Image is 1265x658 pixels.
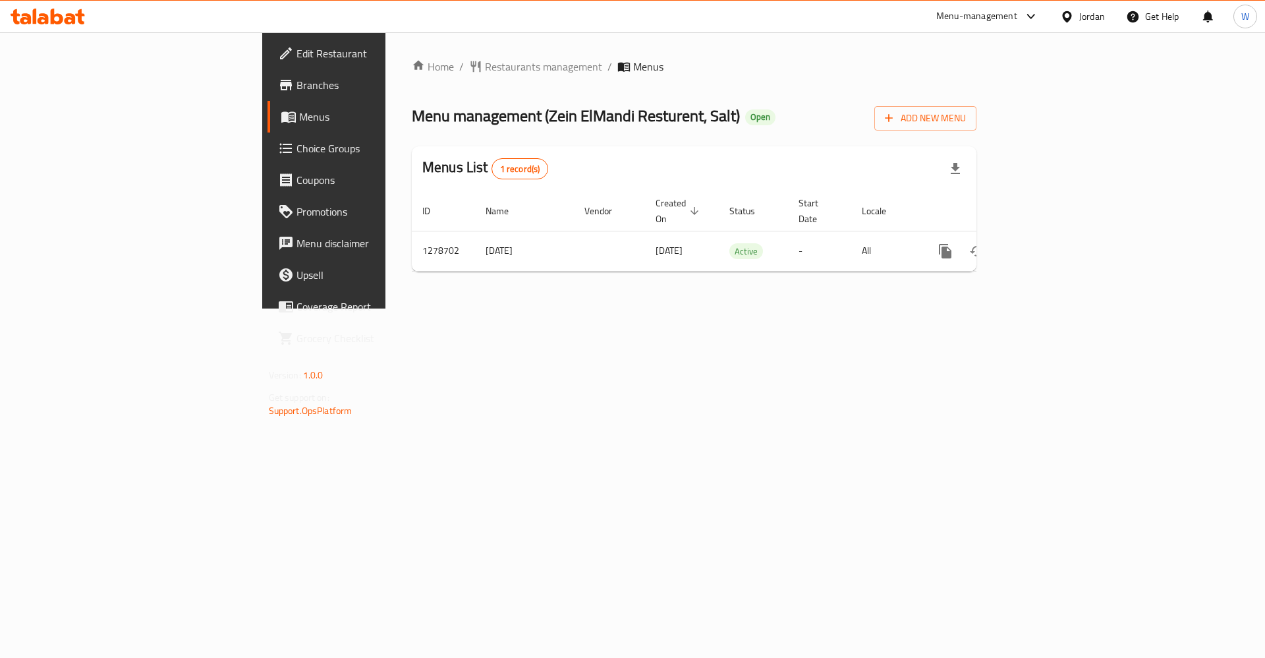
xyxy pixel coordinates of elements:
th: Actions [919,191,1067,231]
span: W [1241,9,1249,24]
span: Open [745,111,775,123]
span: Start Date [799,195,835,227]
nav: breadcrumb [412,59,976,75]
span: Active [729,244,763,259]
span: Grocery Checklist [296,330,463,346]
span: Coupons [296,172,463,188]
table: enhanced table [412,191,1067,272]
span: Menu disclaimer [296,235,463,251]
span: ID [422,203,447,219]
td: All [851,231,919,271]
span: Version: [269,367,301,384]
span: 1 record(s) [492,163,548,175]
span: Locale [862,203,903,219]
td: - [788,231,851,271]
span: Upsell [296,267,463,283]
a: Menu disclaimer [267,227,474,259]
span: Choice Groups [296,140,463,156]
div: Menu-management [936,9,1017,24]
span: Promotions [296,204,463,220]
a: Promotions [267,196,474,227]
a: Restaurants management [469,59,602,75]
span: Menu management ( Zein ElMandi Resturent, Salt ) [412,101,740,131]
div: Jordan [1079,9,1105,24]
span: Restaurants management [485,59,602,75]
span: Branches [296,77,463,93]
a: Upsell [267,259,474,291]
a: Coverage Report [267,291,474,322]
span: 1.0.0 [303,367,323,384]
div: Open [745,109,775,125]
span: Status [729,203,772,219]
button: Add New Menu [874,106,976,131]
h2: Menus List [422,158,548,179]
button: Change Status [961,235,993,267]
td: [DATE] [475,231,574,271]
span: [DATE] [656,242,683,259]
a: Coupons [267,164,474,196]
span: Vendor [584,203,629,219]
button: more [930,235,961,267]
span: Coverage Report [296,299,463,314]
div: Active [729,243,763,259]
a: Edit Restaurant [267,38,474,69]
span: Name [486,203,526,219]
span: Menus [299,109,463,125]
span: Created On [656,195,703,227]
a: Branches [267,69,474,101]
div: Export file [940,153,971,185]
a: Menus [267,101,474,133]
a: Grocery Checklist [267,322,474,354]
span: Add New Menu [885,110,966,127]
li: / [607,59,612,75]
div: Total records count [492,158,549,179]
a: Support.OpsPlatform [269,402,352,419]
span: Get support on: [269,389,329,406]
span: Edit Restaurant [296,45,463,61]
span: Menus [633,59,663,75]
a: Choice Groups [267,133,474,164]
